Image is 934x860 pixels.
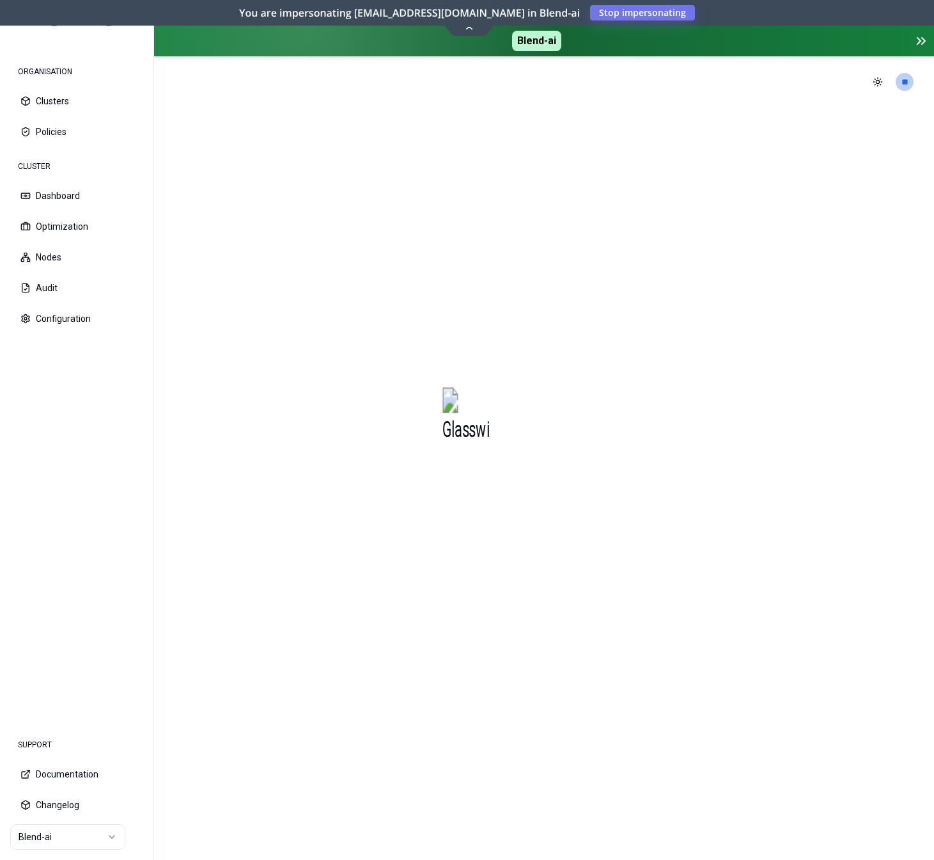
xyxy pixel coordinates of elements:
[10,87,143,115] button: Clusters
[10,732,143,758] div: SUPPORT
[10,182,143,210] button: Dashboard
[10,212,143,241] button: Optimization
[10,59,143,84] div: ORGANISATION
[10,760,143,788] button: Documentation
[10,118,143,146] button: Policies
[10,305,143,333] button: Configuration
[512,31,561,51] span: Blend-ai
[10,154,143,179] div: CLUSTER
[10,274,143,302] button: Audit
[10,243,143,271] button: Nodes
[10,791,143,819] button: Changelog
